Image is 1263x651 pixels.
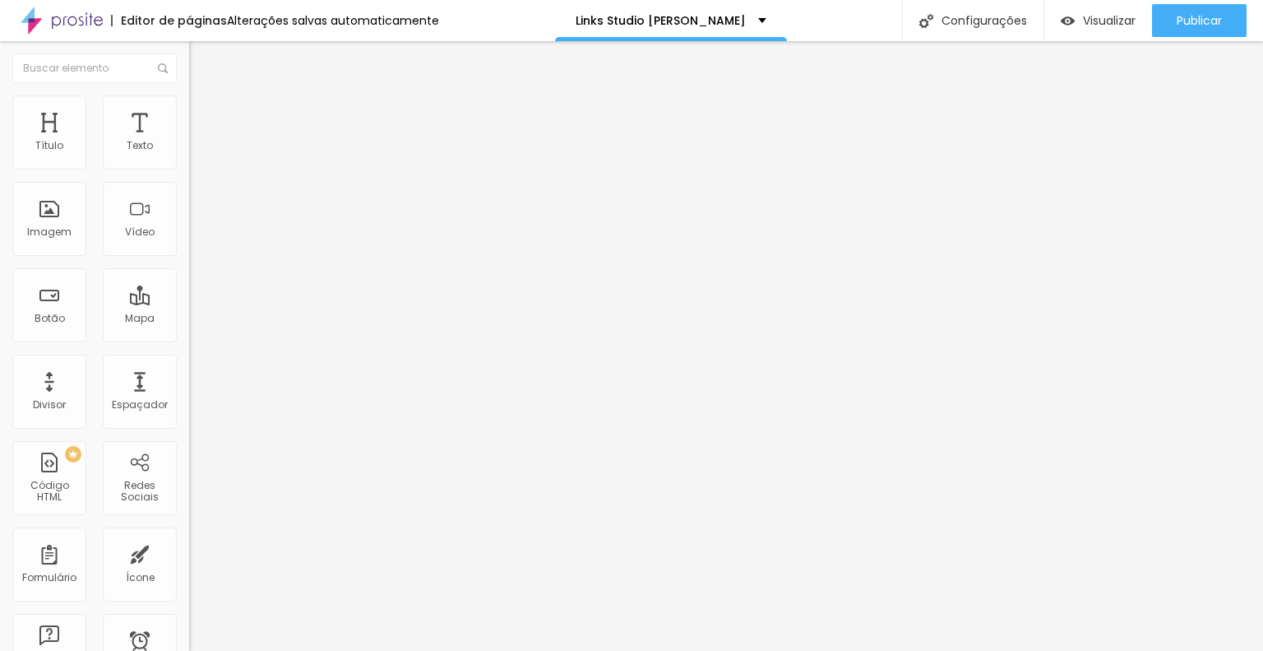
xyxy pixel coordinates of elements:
div: Título [35,140,63,151]
div: Vídeo [125,226,155,238]
div: Espaçador [112,399,168,411]
button: Publicar [1152,4,1247,37]
div: Alterações salvas automaticamente [227,15,439,26]
div: Imagem [27,226,72,238]
div: Divisor [33,399,66,411]
div: Editor de páginas [111,15,227,26]
div: Redes Sociais [107,480,172,504]
div: Código HTML [16,480,81,504]
span: Visualizar [1083,14,1136,27]
iframe: Editor [189,41,1263,651]
div: Formulário [22,572,76,584]
div: Mapa [125,313,155,324]
div: Botão [35,313,65,324]
div: Texto [127,140,153,151]
div: Ícone [126,572,155,584]
p: Links Studio [PERSON_NAME] [576,15,746,26]
img: view-1.svg [1061,14,1075,28]
button: Visualizar [1044,4,1152,37]
img: Icone [158,63,168,73]
span: Publicar [1177,14,1222,27]
img: Icone [919,14,933,28]
input: Buscar elemento [12,53,177,83]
